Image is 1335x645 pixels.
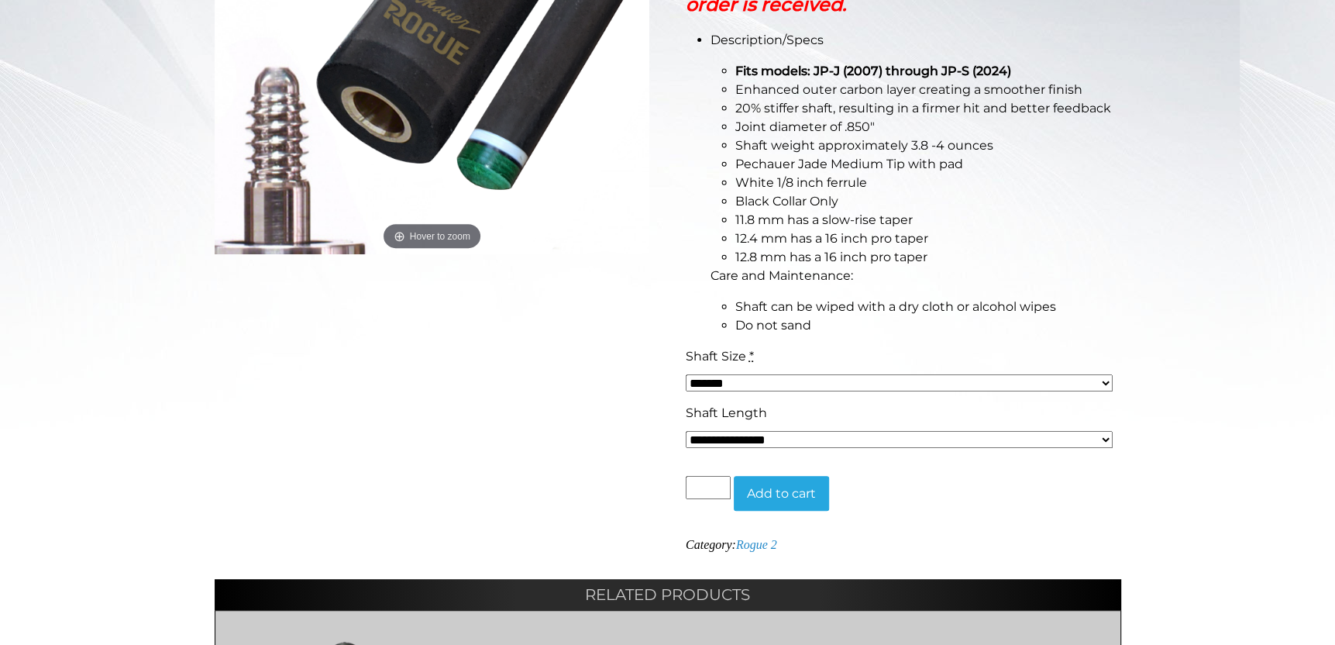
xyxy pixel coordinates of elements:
span: Shaft Length [686,405,767,420]
span: Description/Specs [711,33,824,47]
span: Care and Maintenance: [711,268,853,283]
span: Enhanced outer carbon layer creating a smoother finish [735,82,1082,97]
input: Product quantity [686,476,731,499]
span: 12.4 mm has a 16 inch pro taper [735,231,928,246]
span: Black Collar Only [735,194,838,209]
span: Shaft Size [686,349,746,364]
strong: Fits models: JP-J (2007) through JP-S (2024) [735,64,1011,78]
span: 12.8 mm has a 16 inch pro taper [735,250,927,264]
span: Joint diameter of .850″ [735,119,875,134]
abbr: required [749,349,754,364]
span: Pechauer Jade Medium Tip with pad [735,157,963,171]
span: Category: [686,538,777,551]
span: 11.8 mm has a slow-rise taper [735,212,913,227]
span: 20% stiffer shaft, resulting in a firmer hit and better feedback [735,101,1111,116]
span: White 1/8 inch ferrule [735,175,867,190]
span: Shaft weight approximately 3.8 -4 ounces [735,138,993,153]
button: Add to cart [734,476,829,512]
span: Shaft can be wiped with a dry cloth or alcohol wipes [735,299,1056,314]
a: Rogue 2 [736,538,777,551]
span: Do not sand [735,318,811,333]
h2: Related products [215,579,1121,610]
